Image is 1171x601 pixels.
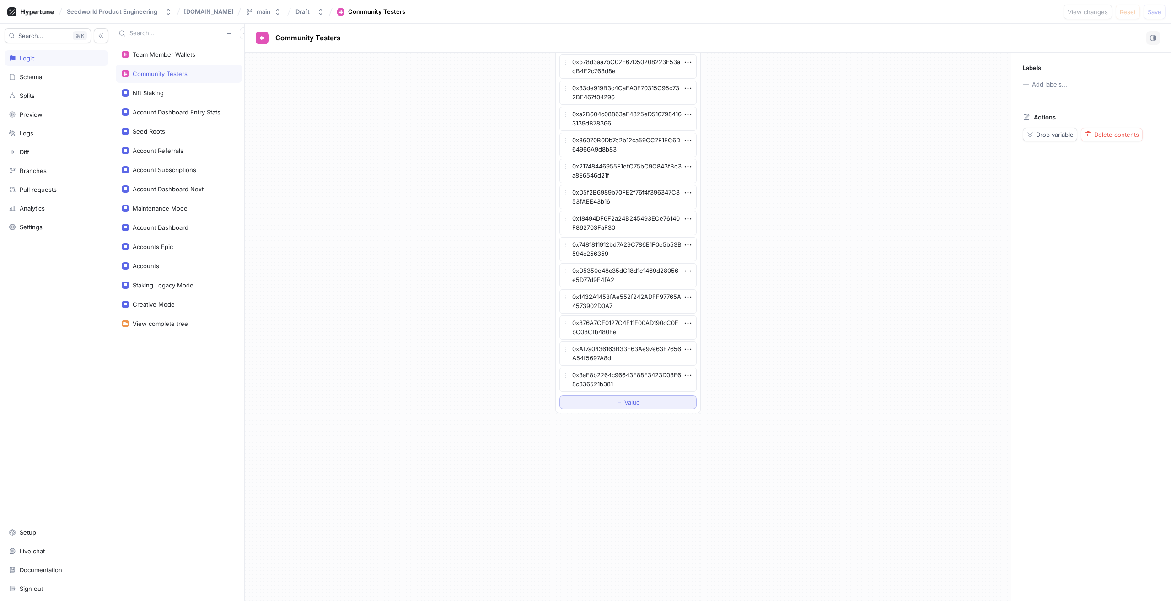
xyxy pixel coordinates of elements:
span: [DOMAIN_NAME] [184,8,234,15]
div: Logic [20,54,35,62]
div: Branches [20,167,47,174]
a: Documentation [5,562,108,578]
span: Community Testers [275,34,340,42]
span: Reset [1120,9,1136,15]
div: Account Subscriptions [133,166,196,173]
button: main [242,4,285,19]
div: Community Testers [348,7,405,16]
button: Reset [1116,5,1140,19]
div: Nft Staking [133,89,164,97]
textarea: 0xD5350e48c35dC18d1e1469d28056e5D77d9F4fA2 [559,263,697,287]
div: Seedworld Product Engineering [67,8,157,16]
p: Labels [1023,64,1041,71]
textarea: 0xa2B604c08863aE4825eD5167984163139dB78366 [559,107,697,131]
div: Account Referrals [133,147,183,154]
div: main [257,8,270,16]
div: Analytics [20,205,45,212]
span: View changes [1068,9,1108,15]
div: Schema [20,73,42,81]
button: Add labels... [1020,78,1070,90]
div: Live chat [20,547,45,555]
span: Value [624,400,640,405]
button: View changes [1064,5,1112,19]
span: Delete contents [1094,132,1139,137]
div: View complete tree [133,320,188,327]
textarea: 0x21748446955F1efC75bC9C843fBd3a8E6546d21f [559,159,697,183]
div: Account Dashboard [133,224,188,231]
textarea: 0xD5f2B6989b70FE2f76f4f396347C853fAEE43b16 [559,185,697,209]
div: Community Testers [133,70,188,77]
div: Logs [20,130,33,137]
div: Maintenance Mode [133,205,188,212]
button: Save [1144,5,1166,19]
textarea: 0x876A7CE0127C4E11F00AD190cC0FbC08Cfb480Ee [559,315,697,340]
p: Actions [1034,114,1056,121]
div: Account Dashboard Next [133,185,204,193]
button: Drop variable [1023,128,1077,141]
span: Save [1148,9,1161,15]
div: Accounts [133,262,159,270]
div: Setup [20,529,36,536]
textarea: 0x33de919B3c4CaEA0E70315C95c732BE467f04296 [559,81,697,105]
div: Accounts Epic [133,243,173,250]
button: Draft [292,4,328,19]
div: Seed Roots [133,128,165,135]
textarea: 0xb78d3aa7bC02F67D50208223F53adB4F2c768d8e [559,54,697,79]
div: Creative Mode [133,301,175,308]
button: Delete contents [1081,128,1143,141]
textarea: 0x1432A1453fAe552f242ADFF97765A4573902D0A7 [559,289,697,314]
textarea: 0x7481811912bd7A29C786E1F0e5b53B594c256359 [559,237,697,261]
div: Documentation [20,566,62,574]
span: Drop variable [1036,132,1074,137]
span: Search... [18,33,43,38]
button: Seedworld Product Engineering [63,4,176,19]
textarea: 0x18494DF6F2a24B245493ECe76140F862703FaF30 [559,211,697,235]
textarea: 0x3aE8b2264c96643F88F3423D08E68c336521b381 [559,368,697,392]
textarea: 0x86070B0Db7e2b12ca59CC7F1EC6D64966A9d8b83 [559,133,697,157]
button: ＋Value [559,395,697,409]
div: Preview [20,111,43,118]
div: Pull requests [20,186,57,193]
div: Diff [20,148,29,156]
span: ＋ [616,400,622,405]
div: Draft [295,8,310,16]
input: Search... [129,29,222,38]
button: Search...K [5,28,91,43]
div: Staking Legacy Mode [133,282,193,289]
div: Splits [20,92,35,99]
div: Account Dashboard Entry Stats [133,108,220,116]
div: Sign out [20,585,43,592]
div: Team Member Wallets [133,51,195,58]
textarea: 0xAf7a0436163B33F63Ae97e63E7656A54f5697A8d [559,341,697,366]
div: Settings [20,223,43,231]
div: K [73,31,87,40]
